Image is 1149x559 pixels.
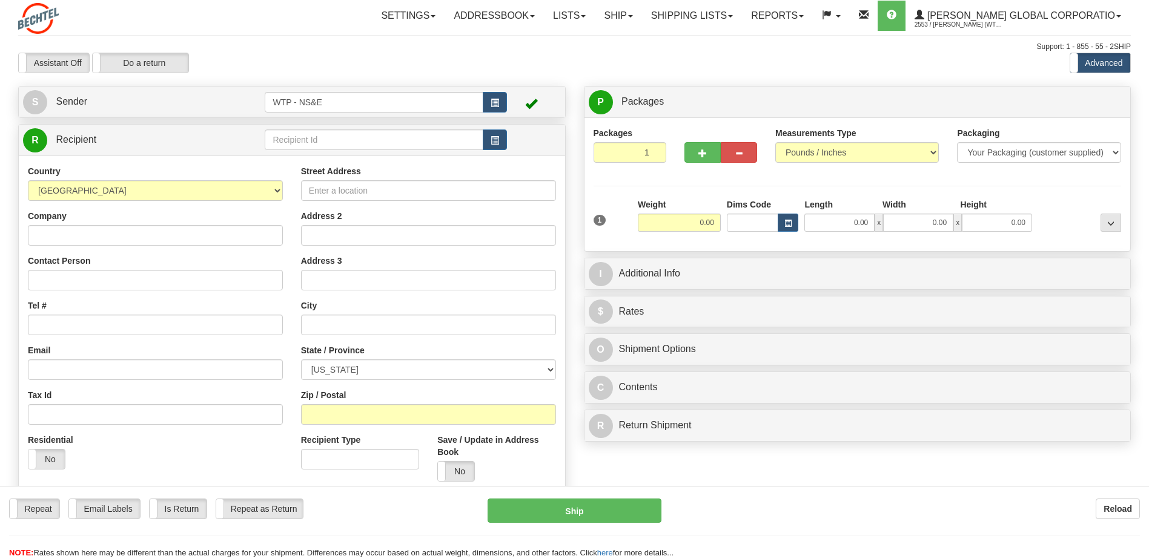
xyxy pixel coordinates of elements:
label: Do a return [93,53,188,73]
label: City [301,299,317,312]
span: $ [589,299,613,324]
label: Measurements Type [775,127,856,139]
label: No [28,449,65,469]
span: 1 [594,215,606,226]
a: OShipment Options [589,337,1127,362]
a: Ship [595,1,641,31]
span: x [875,214,883,232]
label: Street Address [301,165,361,177]
label: Height [960,198,987,211]
b: Reload [1104,504,1132,514]
a: Shipping lists [642,1,742,31]
label: Tel # [28,299,47,312]
label: No [438,462,474,481]
span: P [589,90,613,114]
input: Enter a location [301,180,556,201]
a: S Sender [23,90,265,114]
label: Length [804,198,833,211]
span: Packages [621,96,664,106]
label: Repeat [10,499,59,518]
label: Company [28,210,67,222]
label: Packages [594,127,633,139]
a: $Rates [589,299,1127,324]
span: C [589,376,613,400]
label: Repeat as Return [216,499,303,518]
span: Sender [56,96,87,106]
label: Save / Update in Address Book [437,434,555,458]
button: Ship [488,499,661,523]
label: State / Province [301,344,365,356]
label: Assistant Off [19,53,89,73]
label: Contact Person [28,255,90,267]
span: S [23,90,47,114]
button: Reload [1096,499,1140,519]
label: Country [28,165,61,177]
a: R Recipient [23,128,238,152]
a: here [597,548,613,557]
span: O [589,338,613,362]
label: Width [882,198,906,211]
a: Settings [372,1,445,31]
label: Email Labels [69,499,140,518]
span: I [589,262,613,286]
input: Sender Id [265,92,483,113]
label: Email [28,344,50,356]
a: RReturn Shipment [589,413,1127,438]
input: Recipient Id [265,129,483,150]
a: IAdditional Info [589,261,1127,286]
img: logo2553.jpg [18,3,59,34]
span: R [589,414,613,438]
a: [PERSON_NAME] Global Corporatio 2553 / [PERSON_NAME] (WTCC) [PERSON_NAME] [906,1,1130,31]
span: NOTE: [9,548,33,557]
a: Addressbook [445,1,544,31]
div: ... [1101,214,1121,232]
a: Reports [742,1,813,31]
span: 2553 / [PERSON_NAME] (WTCC) [PERSON_NAME] [915,19,1005,31]
a: CContents [589,375,1127,400]
label: Zip / Postal [301,389,346,401]
a: Lists [544,1,595,31]
span: [PERSON_NAME] Global Corporatio [924,10,1115,21]
label: Tax Id [28,389,51,401]
label: Residential [28,434,73,446]
label: Address 3 [301,255,342,267]
label: Weight [638,198,666,211]
span: x [953,214,962,232]
label: Advanced [1070,53,1130,73]
div: Support: 1 - 855 - 55 - 2SHIP [18,42,1131,52]
a: P Packages [589,90,1127,114]
label: Recipient Type [301,434,361,446]
label: Dims Code [727,198,771,211]
label: Address 2 [301,210,342,222]
label: Is Return [150,499,207,518]
label: Packaging [957,127,999,139]
span: R [23,128,47,152]
span: Recipient [56,134,96,145]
